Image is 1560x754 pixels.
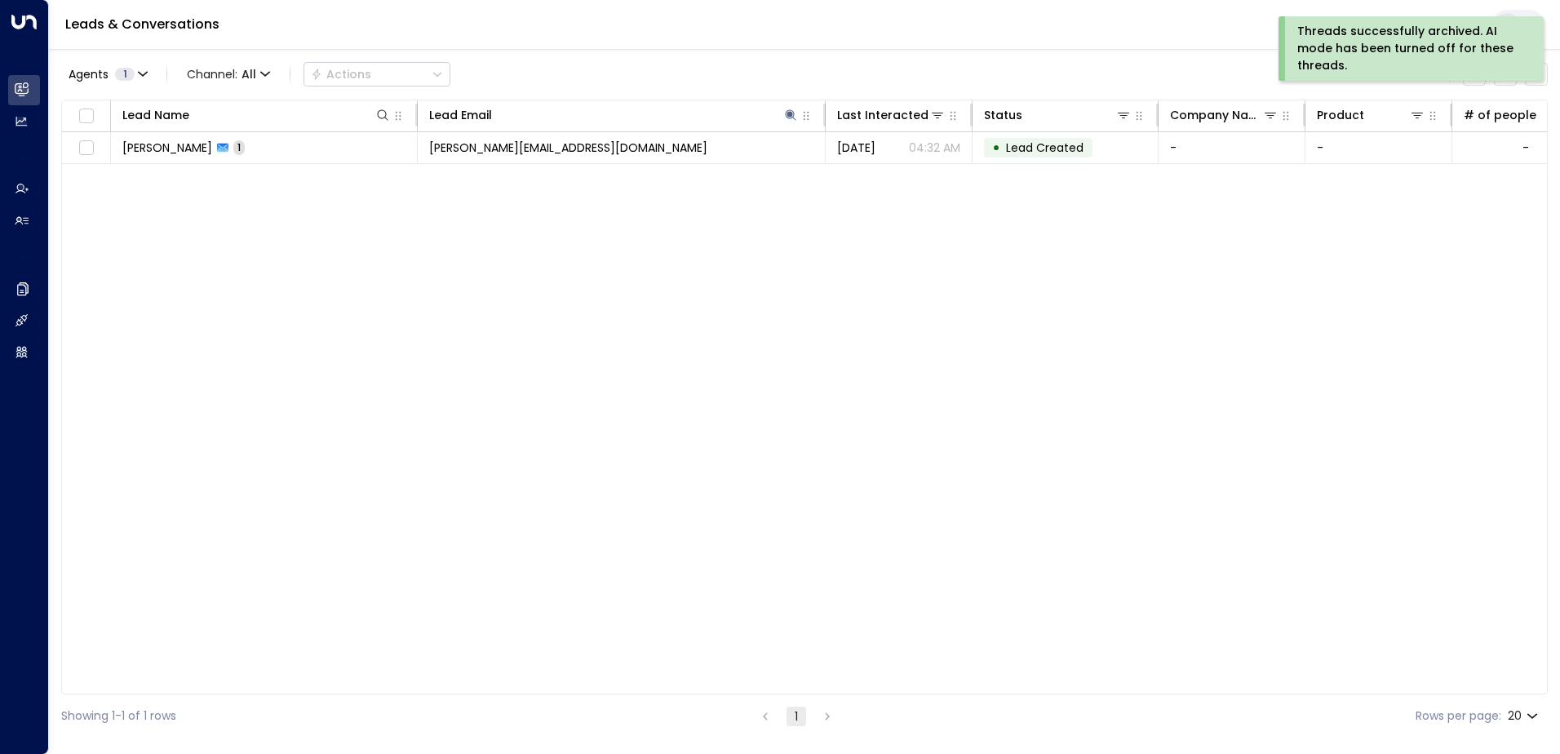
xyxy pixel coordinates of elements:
[122,105,391,125] div: Lead Name
[984,105,1132,125] div: Status
[233,140,245,154] span: 1
[1317,105,1425,125] div: Product
[1297,23,1522,74] div: Threads successfully archived. AI mode has been turned off for these threads.
[76,138,96,158] span: Toggle select row
[1006,140,1084,156] span: Lead Created
[304,62,450,86] div: Button group with a nested menu
[122,105,189,125] div: Lead Name
[992,134,1000,162] div: •
[1159,132,1305,163] td: -
[837,105,946,125] div: Last Interacted
[837,105,928,125] div: Last Interacted
[429,105,492,125] div: Lead Email
[311,67,371,82] div: Actions
[1522,140,1529,156] div: -
[61,707,176,725] div: Showing 1-1 of 1 rows
[837,140,875,156] span: Sep 10, 2025
[65,15,219,33] a: Leads & Conversations
[1170,105,1262,125] div: Company Name
[61,63,153,86] button: Agents1
[909,140,960,156] p: 04:32 AM
[787,707,806,726] button: page 1
[180,63,277,86] span: Channel:
[1170,105,1279,125] div: Company Name
[69,69,109,80] span: Agents
[755,706,838,726] nav: pagination navigation
[242,68,256,81] span: All
[304,62,450,86] button: Actions
[984,105,1022,125] div: Status
[1305,132,1452,163] td: -
[1317,105,1364,125] div: Product
[76,106,96,126] span: Toggle select all
[429,105,799,125] div: Lead Email
[115,68,135,81] span: 1
[180,63,277,86] button: Channel:All
[1464,105,1536,125] div: # of people
[122,140,212,156] span: Khyati Singh
[1416,707,1501,725] label: Rows per page:
[429,140,707,156] span: khyati.singh143@gmail.com
[1508,704,1541,728] div: 20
